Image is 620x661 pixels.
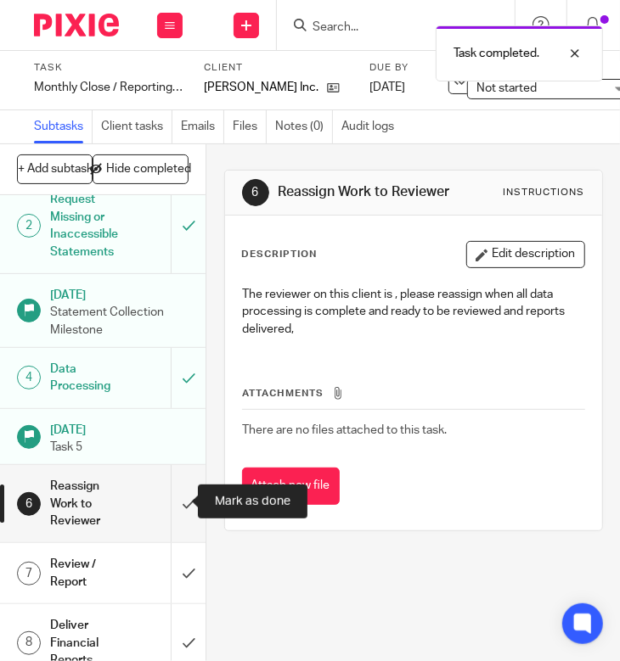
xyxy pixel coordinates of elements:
div: 8 [17,631,41,655]
a: Audit logs [341,110,403,143]
h1: Request Missing or Inaccessible Statements [50,187,120,264]
p: Task 5 [50,439,189,456]
a: Emails [181,110,224,143]
h1: Review / Report [50,552,120,595]
p: [PERSON_NAME] Inc. [204,79,318,96]
p: Statement Collection Milestone [50,304,189,339]
p: Description [242,248,318,261]
a: Client tasks [101,110,172,143]
h1: Data Processing [50,356,120,400]
a: Files [233,110,267,143]
span: There are no files attached to this task. [243,424,448,436]
div: 6 [242,179,269,206]
h1: [DATE] [50,283,189,304]
a: Notes (0) [275,110,333,143]
span: [DATE] [369,81,405,93]
h1: Reassign Work to Reviewer [278,183,449,201]
span: Not started [476,82,537,94]
div: Instructions [504,186,585,199]
button: + Add subtask [17,154,93,183]
div: 7 [17,562,41,585]
h1: Reassign Work to Reviewer [50,473,120,534]
p: Task completed. [454,45,539,62]
button: Hide completed [93,154,189,183]
label: Task [34,61,183,75]
img: Pixie [34,14,119,36]
span: Hide completed [106,163,191,176]
label: Client [204,61,352,75]
div: 4 [17,366,41,389]
span: Attachments [243,389,324,398]
p: The reviewer on this client is , please reassign when all data processing is complete and ready t... [243,286,584,338]
div: Monthly Close / Reporting - August [34,79,183,96]
a: Subtasks [34,110,93,143]
button: Edit description [466,241,585,268]
div: 6 [17,492,41,516]
h1: [DATE] [50,417,189,439]
div: 2 [17,214,41,238]
button: Attach new file [242,468,340,506]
